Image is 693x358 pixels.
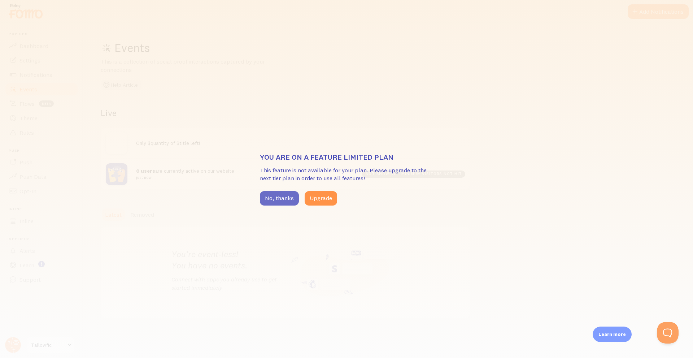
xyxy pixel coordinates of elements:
button: Upgrade [305,191,337,206]
p: This feature is not available for your plan. Please upgrade to the next tier plan in order to use... [260,166,433,183]
iframe: Help Scout Beacon - Open [657,322,679,344]
p: Learn more [598,331,626,338]
div: Learn more [593,327,632,342]
h3: You are on a feature limited plan [260,152,433,162]
button: No, thanks [260,191,299,206]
